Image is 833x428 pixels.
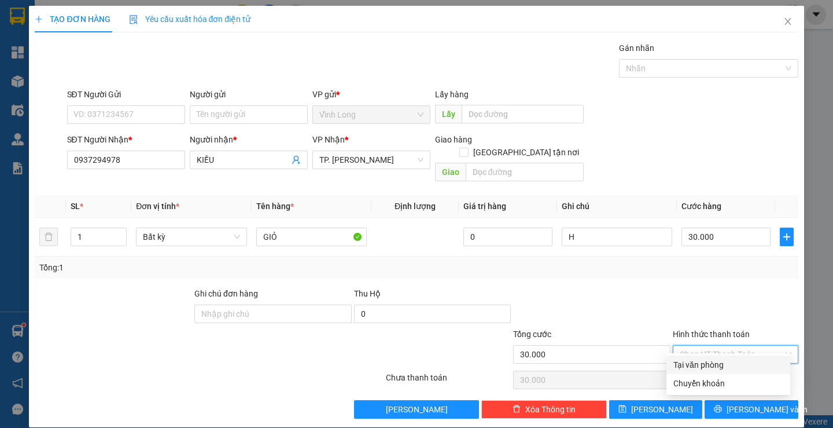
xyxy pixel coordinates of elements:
div: Tại văn phòng [673,359,783,371]
div: Người gửi [190,88,308,101]
span: Giá trị hàng [463,202,506,211]
span: printer [714,405,722,414]
button: [PERSON_NAME] [354,400,480,419]
span: Yêu cầu xuất hóa đơn điện tử [129,14,251,24]
span: Tổng cước [513,330,551,339]
input: 0 [463,228,552,246]
label: Ghi chú đơn hàng [194,289,258,298]
button: deleteXóa Thông tin [481,400,607,419]
span: [PERSON_NAME] [386,403,448,416]
div: CHỊ MAI [75,38,168,52]
span: VP Nhận [312,135,345,144]
input: VD: Bàn, Ghế [256,228,367,246]
span: Lấy [435,105,462,123]
div: Chuyển khoản [673,377,783,390]
button: save[PERSON_NAME] [609,400,702,419]
span: Giao [435,163,466,181]
button: printer[PERSON_NAME] và In [705,400,798,419]
span: Gửi: [10,11,28,23]
div: Người nhận [190,133,308,146]
span: [PERSON_NAME] [631,403,693,416]
span: Định lượng [395,202,436,211]
input: Ghi chú đơn hàng [194,305,352,323]
span: Xóa Thông tin [525,403,576,416]
div: 60.000 [9,75,69,101]
span: close [783,17,793,26]
input: Dọc đường [466,163,584,181]
div: 0797298857 [75,52,168,68]
span: SL [71,202,80,211]
span: Đơn vị tính [136,202,179,211]
span: Thu rồi : [9,75,43,87]
span: Cước hàng [681,202,721,211]
div: Tổng: 1 [39,261,322,274]
span: [PERSON_NAME] và In [727,403,808,416]
div: SĐT Người Gửi [67,88,185,101]
span: TẠO ĐƠN HÀNG [35,14,110,24]
th: Ghi chú [557,195,677,218]
span: TP. Hồ Chí Minh [319,151,423,169]
label: Gán nhãn [619,43,654,53]
span: Lấy hàng [435,90,469,99]
span: delete [513,405,521,414]
span: user-add [292,155,301,164]
button: delete [39,228,58,246]
div: Chưa thanh toán [385,371,513,392]
div: SĐT Người Nhận [67,133,185,146]
button: plus [780,228,794,246]
span: save [618,405,626,414]
input: Ghi Chú [562,228,672,246]
span: Bất kỳ [143,228,239,246]
span: plus [35,15,43,23]
span: [GEOGRAPHIC_DATA] tận nơi [469,146,584,159]
span: Thu Hộ [354,289,381,298]
img: icon [129,15,138,24]
label: Hình thức thanh toán [673,330,750,339]
div: Vĩnh Long [10,10,67,38]
div: TP. [PERSON_NAME] [75,10,168,38]
input: Dọc đường [462,105,584,123]
span: plus [780,232,793,242]
span: Tên hàng [256,202,294,211]
button: Close [772,6,804,38]
span: Vĩnh Long [319,106,423,123]
span: Nhận: [75,11,103,23]
span: Giao hàng [435,135,472,144]
div: VP gửi [312,88,430,101]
